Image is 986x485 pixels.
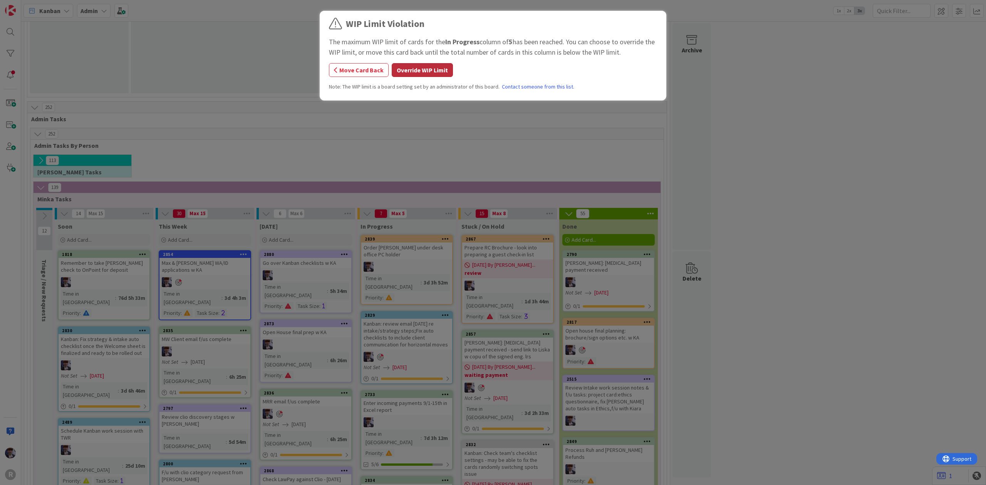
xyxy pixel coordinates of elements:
div: WIP Limit Violation [346,17,424,31]
button: Move Card Back [329,63,389,77]
button: Override WIP Limit [392,63,453,77]
b: 5 [509,37,513,46]
div: The maximum WIP limit of cards for the column of has been reached. You can choose to override the... [329,37,657,57]
b: In Progress [445,37,480,46]
div: Note: The WIP limit is a board setting set by an administrator of this board. [329,83,657,91]
a: Contact someone from this list. [502,83,574,91]
span: Support [16,1,35,10]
